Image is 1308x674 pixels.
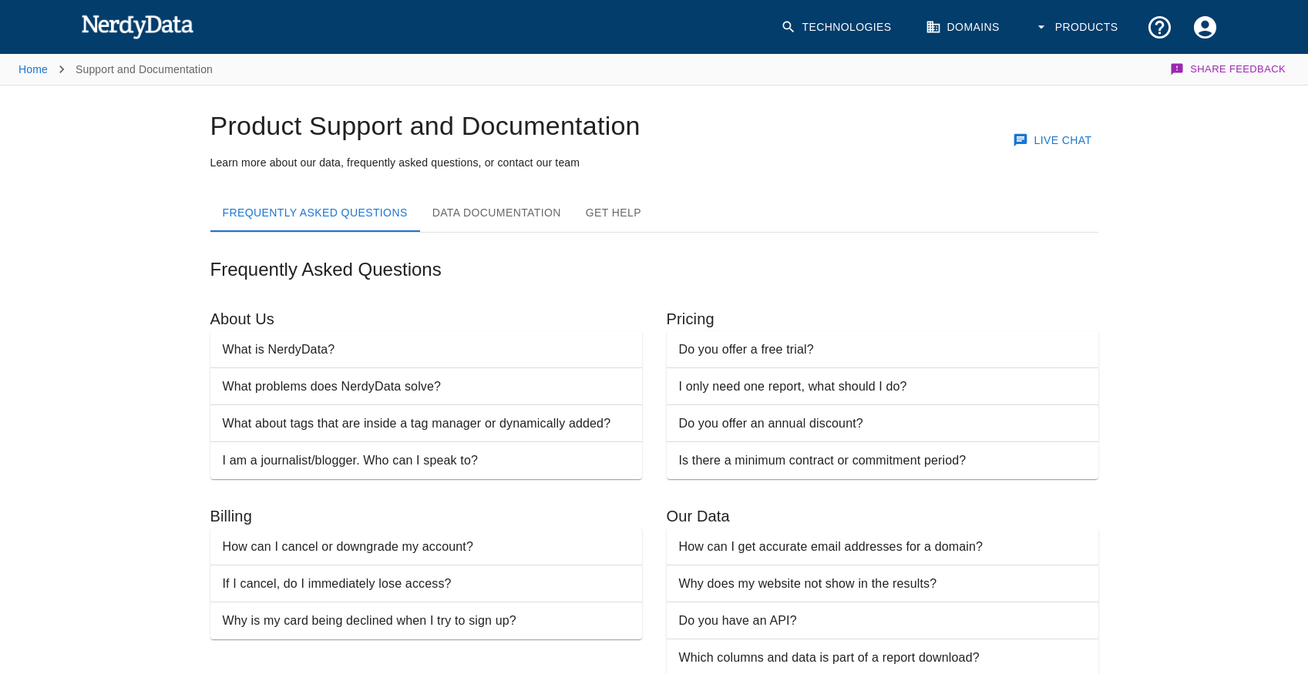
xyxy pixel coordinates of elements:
[223,538,473,556] p: How can I cancel or downgrade my account?
[679,414,863,433] p: Do you offer an annual discount?
[679,377,907,396] p: I only need one report, what should I do?
[667,528,1098,565] button: How can I get accurate email addresses for a domain?
[679,649,980,667] p: Which columns and data is part of a report download?
[667,442,1098,479] button: Is there a minimum contract or commitment period?
[223,340,335,359] p: What is NerdyData?
[210,368,642,405] button: What problems does NerdyData solve?
[1024,5,1131,50] button: Products
[223,451,479,470] p: I am a journalist/blogger. Who can I speak to?
[679,575,937,593] p: Why does my website not show in the results?
[76,62,213,77] p: Support and Documentation
[679,538,984,556] p: How can I get accurate email addresses for a domain?
[679,340,814,359] p: Do you offer a free trial?
[420,195,573,232] button: Data Documentation
[667,565,1098,602] button: Why does my website not show in the results?
[667,307,1098,331] h3: Pricing
[18,63,48,75] a: Home
[81,11,194,42] img: NerdyData.com
[223,612,516,630] p: Why is my card being declined when I try to sign up?
[667,504,1098,528] h3: Our Data
[210,331,642,368] button: What is NerdyData?
[667,331,1098,368] button: Do you offer a free trial?
[210,565,642,602] button: If I cancel, do I immediately lose access?
[210,110,718,143] h1: Product Support and Documentation
[210,602,642,639] button: Why is my card being declined when I try to sign up?
[679,451,967,470] p: Is there a minimum contract or commitment period?
[223,414,611,433] p: What about tags that are inside a tag manager or dynamically added?
[210,528,642,565] button: How can I cancel or downgrade my account?
[210,257,1098,282] h2: Frequently Asked Questions
[210,504,642,528] h3: Billing
[223,377,442,396] p: What problems does NerdyData solve?
[210,155,718,170] h6: Learn more about our data, frequently asked questions, or contact our team
[1137,5,1182,50] button: Support and Documentation
[667,368,1098,405] button: I only need one report, what should I do?
[210,195,420,232] button: Frequently Asked Questions
[667,602,1098,639] button: Do you have an API?
[667,405,1098,442] button: Do you offer an annual discount?
[210,405,642,442] button: What about tags that are inside a tag manager or dynamically added?
[1182,5,1228,50] button: Account Settings
[1168,54,1290,85] button: Share Feedback
[223,575,452,593] p: If I cancel, do I immediately lose access?
[210,307,642,331] h3: About Us
[18,54,213,85] nav: breadcrumb
[1010,126,1098,155] button: Live Chat
[916,5,1012,50] a: Domains
[210,442,642,479] button: I am a journalist/blogger. Who can I speak to?
[679,612,797,630] p: Do you have an API?
[573,195,654,232] button: Get Help
[772,5,904,50] a: Technologies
